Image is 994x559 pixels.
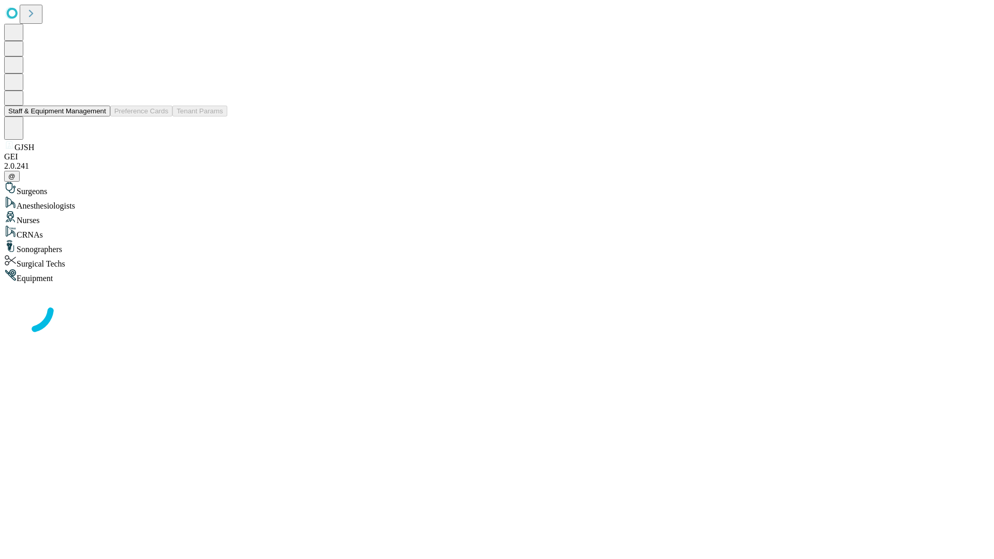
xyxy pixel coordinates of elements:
[4,269,990,283] div: Equipment
[4,182,990,196] div: Surgeons
[4,254,990,269] div: Surgical Techs
[14,143,34,152] span: GJSH
[110,106,172,116] button: Preference Cards
[172,106,227,116] button: Tenant Params
[4,171,20,182] button: @
[4,106,110,116] button: Staff & Equipment Management
[4,152,990,161] div: GEI
[4,161,990,171] div: 2.0.241
[4,211,990,225] div: Nurses
[4,240,990,254] div: Sonographers
[8,172,16,180] span: @
[4,196,990,211] div: Anesthesiologists
[4,225,990,240] div: CRNAs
